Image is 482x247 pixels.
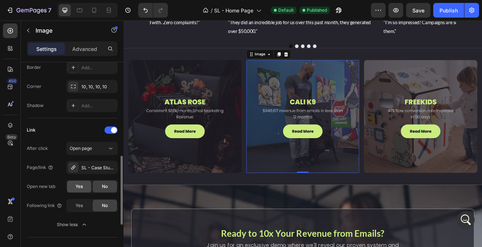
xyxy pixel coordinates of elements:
[12,162,75,166] div: [PERSON_NAME] • 10 min fa
[27,64,41,71] div: Border
[36,4,83,9] h1: [PERSON_NAME]
[278,7,294,14] span: Default
[210,29,215,34] button: Dot
[225,29,229,34] button: Dot
[92,86,135,94] div: Oh okay all good
[70,145,92,151] span: Open page
[27,164,54,171] div: Page/link
[27,183,55,190] div: Open new tab
[36,26,98,35] p: Image
[76,202,83,209] span: Yes
[86,82,141,98] div: Oh okay all good
[6,121,141,176] div: Tina dice…
[412,7,424,14] span: Save
[3,3,55,18] button: 7
[211,7,213,14] span: /
[6,25,141,82] div: Tina dice…
[439,7,458,14] div: Publish
[36,9,49,16] p: Attivo
[6,99,141,121] div: user dice…
[27,102,44,109] div: Shadow
[457,211,475,229] iframe: Intercom live chat
[72,45,97,53] p: Advanced
[214,7,253,14] span: SL - Home Page
[48,6,51,15] p: 7
[6,48,145,187] img: gempages_572965182523835508-d87a0d6f-b5bf-4719-9555-d0f18524afec.jpg
[102,202,108,209] span: No
[6,82,141,99] div: user dice…
[160,38,176,45] div: Image
[151,48,290,187] img: gempages_572965182523835508-edb304b0-e6e4-498c-927c-0250cc773738.jpg
[232,29,237,34] button: Dot
[5,3,19,17] button: go back
[27,83,41,90] div: Corner
[76,183,83,190] span: Yes
[27,202,62,209] div: Following link
[307,7,327,14] span: Published
[7,78,18,84] div: 450
[96,99,141,115] div: Appreciate it
[27,218,118,231] button: Show less
[126,188,137,200] button: Invia un messaggio…
[6,176,140,188] textarea: Scrivi un messaggio...
[138,3,168,18] div: Undo/Redo
[6,121,116,160] div: [PERSON_NAME] • 10 min fa
[81,103,116,109] div: Add...
[433,3,464,18] button: Publish
[21,4,33,16] img: Profile image for Tina
[27,145,48,152] div: After click
[81,84,116,90] div: 10, 10, 10, 10
[23,191,29,197] button: Selettore di gif
[5,134,18,140] div: Beta
[102,183,108,190] span: No
[102,103,135,111] div: Appreciate it
[66,142,118,155] button: Open page
[203,29,207,34] button: Dot
[295,48,434,187] img: gempages_572965182523835508-60001336-dae7-4e60-9aac-c0ff8ee11441.jpg
[36,45,57,53] p: Settings
[27,127,36,133] div: Link
[81,165,116,171] div: SL - Case Studies - Cali K9
[81,64,116,71] div: Add...
[11,191,17,197] button: Selettore di emoji
[218,29,222,34] button: Dot
[57,221,88,228] div: Show less
[6,25,120,77] div: I have set up 3 links for 3 submenus, but the link for the accordion title "Case Studies" require...
[12,29,114,72] div: I have set up 3 links for 3 submenus, but the link for the accordion title "Case Studies" require...
[124,21,482,247] iframe: Design area
[115,3,129,17] button: Home
[35,191,41,197] button: Carica allegato
[406,3,430,18] button: Save
[129,3,142,16] div: Chiudi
